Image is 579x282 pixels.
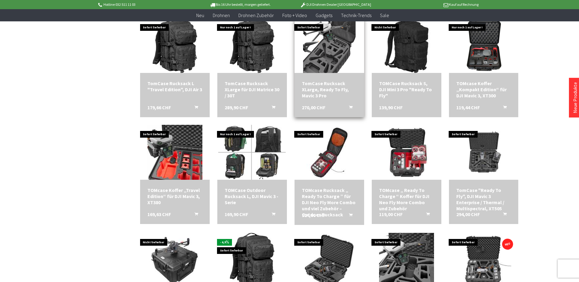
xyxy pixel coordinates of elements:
a: Gadgets [311,9,337,22]
div: TomCase "Ready To Fly", DJI Mavic 3 Enterprise / Thermal / Multispectral, XT505 [456,187,511,211]
img: TomCase "Ready To Fly", DJI Mavic 3 Enterprise / Thermal / Multispectral, XT505 [449,129,519,175]
button: In den Warenkorb [187,104,202,112]
img: TOMCase Outdoor Rucksack L, DJI Mavic 3 -Serie [218,125,286,180]
a: Neue Produkte [572,82,578,113]
div: TOMcase Koffer „Travel Edition“ für DJI Mavic 3, XT380 [147,187,202,205]
img: TOMcase Koffer „Kompakt Edition“ für DJI Mavic 3, XT300 [456,18,511,73]
span: 294,00 CHF [456,211,480,217]
a: TomCase Rucksack XLarge für DJI Matrice 30 / 30T 289,90 CHF In den Warenkorb [225,80,280,99]
div: TOMcase Rucksack „ Ready To Charge ” für DJI Neo Fly More Combo und viel Zubehör – Outdoor Rucksack [302,187,357,218]
div: TomCase Rucksack XLarge für DJI Matrice 30 / 30T [225,80,280,99]
div: TOMcase Koffer „Kompakt Edition“ für DJI Mavic 3, XT300 [456,80,511,99]
span: 169,90 CHF [225,211,248,217]
span: 119,44 CHF [456,104,480,110]
button: In den Warenkorb [419,211,433,219]
button: In den Warenkorb [264,104,279,112]
div: TOMCase Outdoor Rucksack L, DJI Mavic 3 -Serie [225,187,280,205]
span: 124,00 CHF [302,212,325,218]
button: In den Warenkorb [496,211,510,219]
button: In den Warenkorb [496,104,510,112]
a: TOMcase Koffer „Kompakt Edition“ für DJI Mavic 3, XT300 119,44 CHF In den Warenkorb [456,80,511,99]
button: In den Warenkorb [187,211,202,219]
a: TOMCase Outdoor Rucksack L, DJI Mavic 3 -Serie 169,90 CHF In den Warenkorb [225,187,280,205]
p: Hotline 032 511 11 03 [97,1,193,8]
span: Foto + Video [282,12,307,18]
button: In den Warenkorb [264,211,279,219]
div: TomCase Rucksack XLarge, Ready To Fly, Mavic 3 Pro [302,80,357,99]
img: TOMCase Rucksack S, DJI Mini 3 Pro "Ready To Fly" [379,18,434,73]
p: DJI Drohnen Dealer [GEOGRAPHIC_DATA] [288,1,383,8]
img: TomCase Rucksack L "Travel Edition", DJI Air 3 [153,18,197,73]
a: TOMcase Koffer „Travel Edition“ für DJI Mavic 3, XT380 169,63 CHF In den Warenkorb [147,187,202,205]
a: Technik-Trends [337,9,376,22]
a: Foto + Video [278,9,311,22]
a: TomCase Rucksack L "Travel Edition", DJI Air 3 179,66 CHF In den Warenkorb [147,80,202,92]
span: 270,00 CHF [302,104,325,110]
span: 119,00 CHF [379,211,403,217]
span: 169,63 CHF [147,211,171,217]
span: Drohnen [213,12,230,18]
span: Gadgets [316,12,332,18]
a: TomCase Rucksack XLarge, Ready To Fly, Mavic 3 Pro 270,00 CHF In den Warenkorb [302,80,357,99]
span: 179,66 CHF [147,104,171,110]
p: Kauf auf Rechnung [383,1,479,8]
span: Neu [196,12,204,18]
button: In den Warenkorb [342,212,356,220]
span: 139,90 CHF [379,104,403,110]
img: TomCase Rucksack XLarge, Ready To Fly, Mavic 3 Pro [303,18,356,73]
a: Neu [192,9,208,22]
span: Sale [380,12,389,18]
a: Drohnen Zubehör [234,9,278,22]
img: TOMcase Rucksack „ Ready To Charge ” für DJI Neo Fly More Combo und viel Zubehör – Outdoor Rucksack [302,125,357,180]
span: Drohnen Zubehör [238,12,274,18]
a: Sale [376,9,393,22]
a: TOMcase Rucksack „ Ready To Charge ” für DJI Neo Fly More Combo und viel Zubehör – Outdoor Rucksa... [302,187,357,218]
a: TomCase "Ready To Fly", DJI Mavic 3 Enterprise / Thermal / Multispectral, XT505 294,00 CHF In den... [456,187,511,211]
img: TOMcase Koffer „Travel Edition“ für DJI Mavic 3, XT380 [147,125,202,180]
a: TOMcase „ Ready To Charge “ Koffer für DJI Neo Fly More Combo und Zubehör 119,00 CHF In den Waren... [379,187,434,211]
p: Bis 16 Uhr bestellt, morgen geliefert. [193,1,288,8]
img: TOMcase „ Ready To Charge “ Koffer für DJI Neo Fly More Combo und Zubehör [379,125,434,180]
img: TomCase Rucksack XLarge für DJI Matrice 30 / 30T [230,18,274,73]
div: TomCase Rucksack L "Travel Edition", DJI Air 3 [147,80,202,92]
div: TOMCase Rucksack S, DJI Mini 3 Pro "Ready To Fly" [379,80,434,99]
button: In den Warenkorb [342,104,356,112]
span: Technik-Trends [341,12,371,18]
a: Drohnen [208,9,234,22]
div: TOMcase „ Ready To Charge “ Koffer für DJI Neo Fly More Combo und Zubehör [379,187,434,211]
a: TOMCase Rucksack S, DJI Mini 3 Pro "Ready To Fly" 139,90 CHF [379,80,434,99]
span: 289,90 CHF [225,104,248,110]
